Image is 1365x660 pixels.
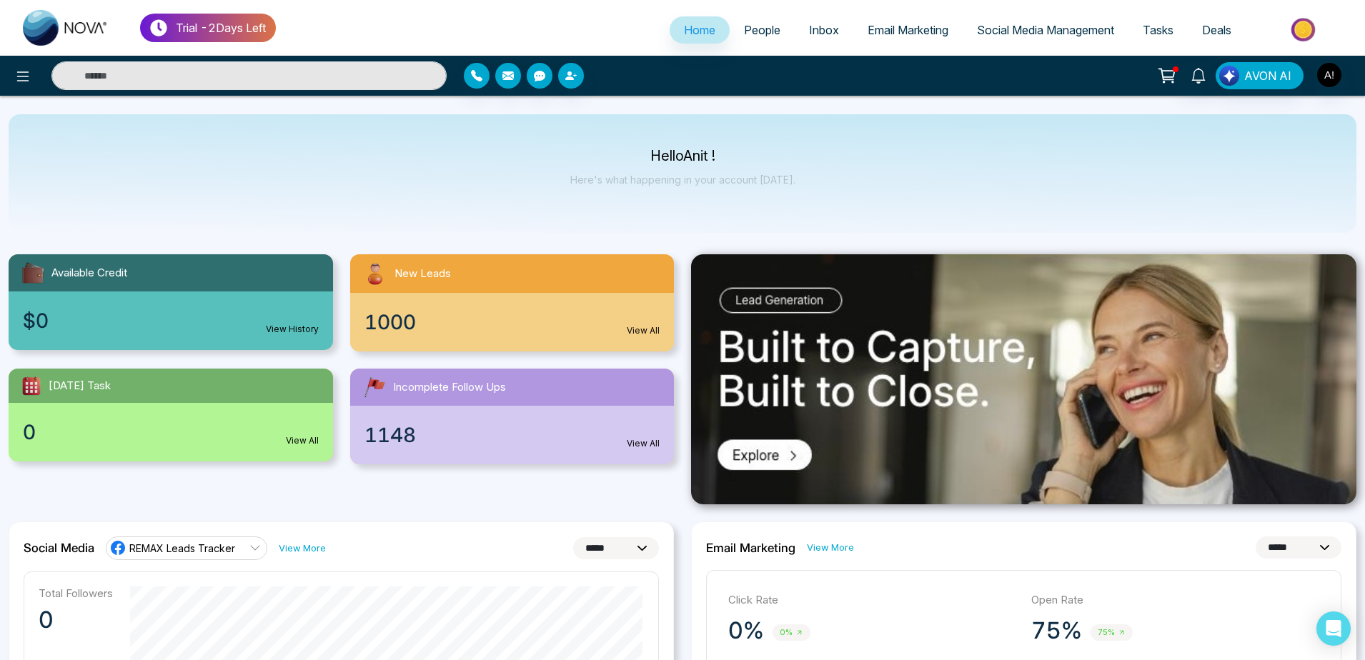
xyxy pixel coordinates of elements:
[963,16,1128,44] a: Social Media Management
[342,254,683,351] a: New Leads1000View All
[23,10,109,46] img: Nova CRM Logo
[266,323,319,336] a: View History
[570,174,795,186] p: Here's what happening in your account [DATE].
[691,254,1356,504] img: .
[20,260,46,286] img: availableCredit.svg
[1031,592,1320,609] p: Open Rate
[1219,66,1239,86] img: Lead Flow
[773,624,810,641] span: 0%
[627,324,660,337] a: View All
[868,23,948,37] span: Email Marketing
[1128,16,1188,44] a: Tasks
[342,369,683,464] a: Incomplete Follow Ups1148View All
[1244,67,1291,84] span: AVON AI
[1188,16,1246,44] a: Deals
[1317,63,1341,87] img: User Avatar
[706,541,795,555] h2: Email Marketing
[23,417,36,447] span: 0
[24,541,94,555] h2: Social Media
[39,586,113,600] p: Total Followers
[1202,23,1231,37] span: Deals
[670,16,730,44] a: Home
[362,374,387,400] img: followUps.svg
[176,19,266,36] p: Trial - 2 Days Left
[795,16,853,44] a: Inbox
[744,23,780,37] span: People
[977,23,1114,37] span: Social Media Management
[1091,624,1133,641] span: 75%
[728,616,764,645] p: 0%
[1143,23,1173,37] span: Tasks
[279,541,326,555] a: View More
[394,266,451,282] span: New Leads
[286,434,319,447] a: View All
[1253,14,1356,46] img: Market-place.gif
[730,16,795,44] a: People
[364,307,416,337] span: 1000
[362,260,389,287] img: newLeads.svg
[39,606,113,634] p: 0
[1216,62,1304,89] button: AVON AI
[853,16,963,44] a: Email Marketing
[1316,611,1351,646] div: Open Intercom Messenger
[393,379,506,396] span: Incomplete Follow Ups
[809,23,839,37] span: Inbox
[570,150,795,162] p: Hello Anit !
[20,374,43,397] img: todayTask.svg
[728,592,1017,609] p: Click Rate
[49,378,111,394] span: [DATE] Task
[51,265,127,281] span: Available Credit
[1031,616,1082,645] p: 75%
[627,437,660,450] a: View All
[23,306,49,336] span: $0
[807,541,854,554] a: View More
[364,420,416,450] span: 1148
[684,23,715,37] span: Home
[129,541,235,555] span: REMAX Leads Tracker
